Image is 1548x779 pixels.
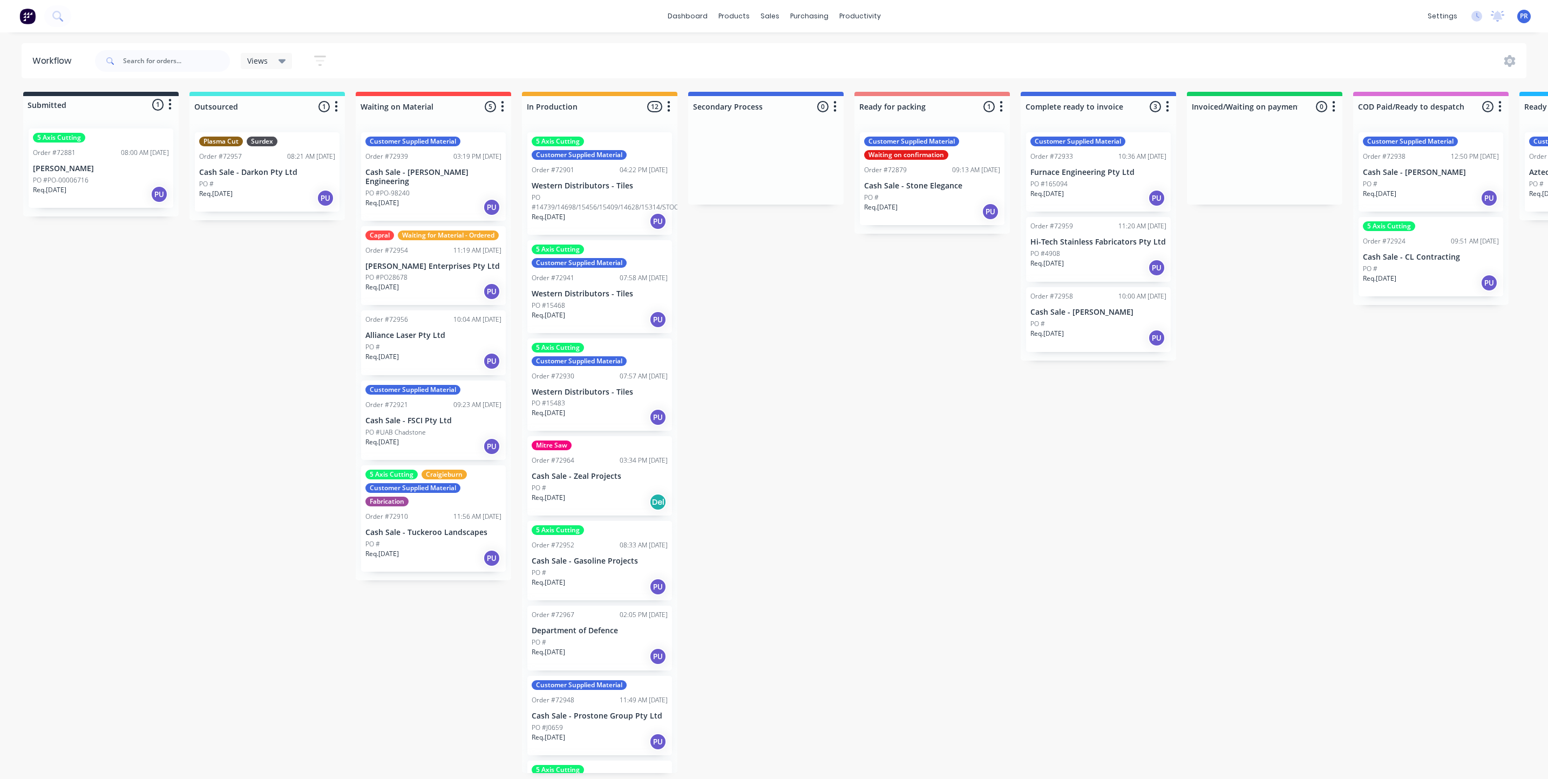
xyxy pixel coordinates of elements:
p: Req. [DATE] [365,352,399,362]
div: Order #72956 [365,315,408,324]
p: Req. [DATE] [532,647,565,657]
div: purchasing [785,8,834,24]
p: PO #PO28678 [365,273,408,282]
div: 5 Axis CuttingOrder #7288108:00 AM [DATE][PERSON_NAME]PO #PO-00006716Req.[DATE]PU [29,128,173,208]
div: PU [1148,259,1165,276]
div: 12:50 PM [DATE] [1451,152,1499,161]
div: 09:23 AM [DATE] [453,400,501,410]
div: Order #72957 [199,152,242,161]
p: PO # [532,638,546,647]
div: Customer Supplied MaterialOrder #7293812:50 PM [DATE]Cash Sale - [PERSON_NAME]PO #Req.[DATE]PU [1359,132,1503,212]
div: 09:13 AM [DATE] [952,165,1000,175]
div: Plasma Cut [199,137,243,146]
div: Customer Supplied Material [365,385,460,395]
p: PO #15468 [532,301,565,310]
p: Req. [DATE] [532,493,565,503]
div: PU [1481,274,1498,292]
div: Customer Supplied Material [365,137,460,146]
p: Furnace Engineering Pty Ltd [1030,168,1166,177]
p: PO # [1030,319,1045,329]
a: dashboard [662,8,713,24]
p: PO # [1529,179,1544,189]
div: PU [483,550,500,567]
p: Req. [DATE] [532,212,565,222]
div: Order #7295810:00 AM [DATE]Cash Sale - [PERSON_NAME]PO #Req.[DATE]PU [1026,287,1171,352]
div: PU [649,578,667,595]
p: Cash Sale - Darkon Pty Ltd [199,168,335,177]
p: Cash Sale - [PERSON_NAME] Engineering [365,168,501,186]
p: Cash Sale - [PERSON_NAME] [1030,308,1166,317]
p: Req. [DATE] [199,189,233,199]
p: [PERSON_NAME] Enterprises Pty Ltd [365,262,501,271]
span: Views [247,55,268,66]
p: PO # [1363,264,1377,274]
div: 11:19 AM [DATE] [453,246,501,255]
div: Customer Supplied MaterialOrder #7292109:23 AM [DATE]Cash Sale - FSCI Pty LtdPO #UAB ChadstoneReq... [361,381,506,460]
div: Order #72924 [1363,236,1406,246]
p: PO # [532,483,546,493]
div: Customer Supplied Material [864,137,959,146]
p: PO #165094 [1030,179,1068,189]
p: Req. [DATE] [532,408,565,418]
p: Req. [DATE] [33,185,66,195]
div: 04:22 PM [DATE] [620,165,668,175]
p: Western Distributors - Tiles [532,289,668,299]
p: Req. [DATE] [532,578,565,587]
div: 5 Axis CuttingOrder #7295208:33 AM [DATE]Cash Sale - Gasoline ProjectsPO #Req.[DATE]PU [527,521,672,600]
p: PO # [532,568,546,578]
p: Req. [DATE] [365,198,399,208]
p: Hi-Tech Stainless Fabricators Pty Ltd [1030,238,1166,247]
p: Cash Sale - Stone Elegance [864,181,1000,191]
div: 08:21 AM [DATE] [287,152,335,161]
div: Surdex [247,137,277,146]
div: Capral [365,231,394,240]
div: Fabrication [365,497,409,506]
div: 10:04 AM [DATE] [453,315,501,324]
p: PO #15483 [532,398,565,408]
p: Cash Sale - Zeal Projects [532,472,668,481]
div: Customer Supplied Material [532,150,627,160]
div: settings [1422,8,1463,24]
div: Craigieburn [422,470,467,479]
div: 5 Axis Cutting [33,133,85,143]
p: Req. [DATE] [365,282,399,292]
p: Cash Sale - Gasoline Projects [532,557,668,566]
div: Order #72958 [1030,292,1073,301]
p: PO #PO-00006716 [33,175,89,185]
div: 11:20 AM [DATE] [1118,221,1166,231]
p: PO #4908 [1030,249,1060,259]
div: Customer Supplied Material [1363,137,1458,146]
div: 5 Axis Cutting [532,765,584,775]
div: PU [649,409,667,426]
div: 5 Axis Cutting [365,470,418,479]
div: Customer Supplied MaterialWaiting on confirmationOrder #7287909:13 AM [DATE]Cash Sale - Stone Ele... [860,132,1004,225]
div: products [713,8,755,24]
div: Order #72959 [1030,221,1073,231]
div: PU [982,203,999,220]
p: Cash Sale - [PERSON_NAME] [1363,168,1499,177]
div: Order #7295911:20 AM [DATE]Hi-Tech Stainless Fabricators Pty LtdPO #4908Req.[DATE]PU [1026,217,1171,282]
p: Req. [DATE] [365,437,399,447]
div: productivity [834,8,886,24]
div: CapralWaiting for Material - OrderedOrder #7295411:19 AM [DATE][PERSON_NAME] Enterprises Pty LtdP... [361,226,506,306]
div: Customer Supplied MaterialOrder #7293903:19 PM [DATE]Cash Sale - [PERSON_NAME] EngineeringPO #PO-... [361,132,506,221]
div: Del [649,493,667,511]
div: 03:19 PM [DATE] [453,152,501,161]
div: sales [755,8,785,24]
p: PO #UAB Chadstone [365,428,426,437]
div: 5 Axis Cutting [532,137,584,146]
div: Order #72939 [365,152,408,161]
div: PU [649,733,667,750]
div: Waiting on confirmation [864,150,948,160]
div: 07:58 AM [DATE] [620,273,668,283]
div: Order #72921 [365,400,408,410]
div: PU [649,648,667,665]
div: Order #72879 [864,165,907,175]
div: 5 Axis CuttingOrder #7292409:51 AM [DATE]Cash Sale - CL ContractingPO #Req.[DATE]PU [1359,217,1503,296]
p: Cash Sale - Prostone Group Pty Ltd [532,712,668,721]
div: PU [483,199,500,216]
p: PO #PO-98240 [365,188,410,198]
p: Cash Sale - FSCI Pty Ltd [365,416,501,425]
img: Factory [19,8,36,24]
div: Order #72901 [532,165,574,175]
